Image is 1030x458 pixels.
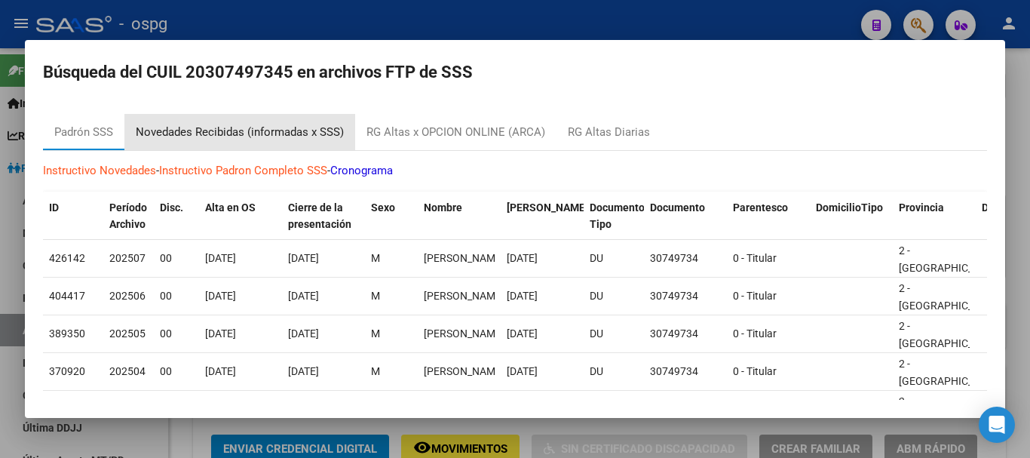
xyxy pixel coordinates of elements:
[288,365,319,377] span: [DATE]
[590,363,638,380] div: DU
[501,192,584,241] datatable-header-cell: Fecha Nac.
[365,192,418,241] datatable-header-cell: Sexo
[733,365,777,377] span: 0 - Titular
[590,201,645,231] span: Documento Tipo
[160,287,193,305] div: 00
[418,192,501,241] datatable-header-cell: Nombre
[899,201,944,214] span: Provincia
[507,201,591,214] span: [PERSON_NAME].
[371,201,395,214] span: Sexo
[899,395,1001,425] span: 2 - [GEOGRAPHIC_DATA]
[650,325,721,343] div: 30749734
[49,327,85,340] span: 389350
[205,201,256,214] span: Alta en OS
[899,244,1001,274] span: 2 - [GEOGRAPHIC_DATA]
[43,162,987,180] p: - -
[154,192,199,241] datatable-header-cell: Disc.
[733,201,788,214] span: Parentesco
[371,365,380,377] span: M
[424,201,462,214] span: Nombre
[43,164,156,177] a: Instructivo Novedades
[205,252,236,264] span: [DATE]
[160,201,183,214] span: Disc.
[650,201,705,214] span: Documento
[650,250,721,267] div: 30749734
[371,252,380,264] span: M
[893,192,976,241] datatable-header-cell: Provincia
[160,363,193,380] div: 00
[49,365,85,377] span: 370920
[43,58,987,87] h2: Búsqueda del CUIL 20307497345 en archivos FTP de SSS
[507,290,538,302] span: [DATE]
[507,252,538,264] span: [DATE]
[899,282,1001,312] span: 2 - [GEOGRAPHIC_DATA]
[424,290,504,302] span: BERNAT MARTIN FABIAN
[49,290,85,302] span: 404417
[733,290,777,302] span: 0 - Titular
[899,358,1001,387] span: 2 - [GEOGRAPHIC_DATA]
[54,124,113,141] div: Padrón SSS
[590,325,638,343] div: DU
[49,201,59,214] span: ID
[109,252,146,264] span: 202507
[205,365,236,377] span: [DATE]
[136,124,344,141] div: Novedades Recibidas (informadas x SSS)
[160,325,193,343] div: 00
[590,287,638,305] div: DU
[43,192,103,241] datatable-header-cell: ID
[424,252,504,264] span: BERNAT MARTIN FABIAN
[727,192,810,241] datatable-header-cell: Parentesco
[159,164,327,177] a: Instructivo Padron Completo SSS
[424,327,504,340] span: BERNAT MARTIN FABIAN
[584,192,644,241] datatable-header-cell: Documento Tipo
[160,250,193,267] div: 00
[816,201,883,214] span: DomicilioTipo
[650,363,721,380] div: 30749734
[371,327,380,340] span: M
[288,290,319,302] span: [DATE]
[371,290,380,302] span: M
[366,124,545,141] div: RG Altas x OPCION ONLINE (ARCA)
[733,327,777,340] span: 0 - Titular
[507,365,538,377] span: [DATE]
[109,290,146,302] span: 202506
[199,192,282,241] datatable-header-cell: Alta en OS
[733,252,777,264] span: 0 - Titular
[109,327,146,340] span: 202505
[282,192,365,241] datatable-header-cell: Cierre de la presentación
[330,164,393,177] a: Cronograma
[109,201,147,231] span: Período Archivo
[650,287,721,305] div: 30749734
[49,252,85,264] span: 426142
[899,320,1001,349] span: 2 - [GEOGRAPHIC_DATA]
[103,192,154,241] datatable-header-cell: Período Archivo
[288,252,319,264] span: [DATE]
[590,250,638,267] div: DU
[109,365,146,377] span: 202504
[644,192,727,241] datatable-header-cell: Documento
[205,290,236,302] span: [DATE]
[205,327,236,340] span: [DATE]
[810,192,893,241] datatable-header-cell: DomicilioTipo
[424,365,504,377] span: BERNAT MARTIN FABIAN
[288,201,351,231] span: Cierre de la presentación
[568,124,650,141] div: RG Altas Diarias
[507,327,538,340] span: [DATE]
[979,407,1015,443] div: Open Intercom Messenger
[288,327,319,340] span: [DATE]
